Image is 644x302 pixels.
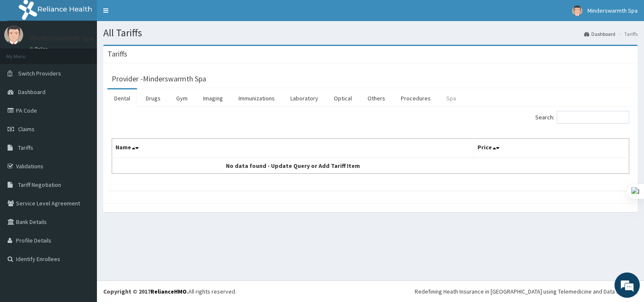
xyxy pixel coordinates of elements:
[18,88,46,96] span: Dashboard
[196,89,230,107] a: Imaging
[30,34,94,42] p: Minderswarmth Spa
[97,280,644,302] footer: All rights reserved.
[112,75,206,83] h3: Provider - Minderswarmth Spa
[557,111,629,124] input: Search:
[535,111,629,124] label: Search:
[107,50,127,58] h3: Tariffs
[584,30,615,38] a: Dashboard
[474,139,629,158] th: Price
[327,89,359,107] a: Optical
[107,89,137,107] a: Dental
[415,287,638,296] div: Redefining Heath Insurance in [GEOGRAPHIC_DATA] using Telemedicine and Data Science!
[4,25,23,44] img: User Image
[284,89,325,107] a: Laboratory
[588,7,638,14] span: Minderswarmth Spa
[139,89,167,107] a: Drugs
[150,288,187,295] a: RelianceHMO
[112,139,474,158] th: Name
[361,89,392,107] a: Others
[18,144,33,151] span: Tariffs
[18,70,61,77] span: Switch Providers
[103,288,188,295] strong: Copyright © 2017 .
[30,46,50,52] a: Online
[18,125,35,133] span: Claims
[616,30,638,38] li: Tariffs
[232,89,282,107] a: Immunizations
[440,89,463,107] a: Spa
[18,181,61,189] span: Tariff Negotiation
[112,158,474,174] td: No data found - Update Query or Add Tariff Item
[394,89,437,107] a: Procedures
[572,5,582,16] img: User Image
[169,89,194,107] a: Gym
[103,27,638,38] h1: All Tariffs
